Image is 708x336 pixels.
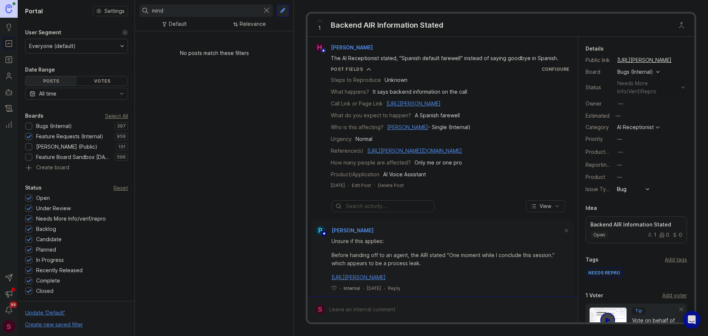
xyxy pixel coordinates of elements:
[647,232,656,238] div: 1
[331,66,363,72] div: Post Fields
[331,159,411,167] div: How many people are affected?
[331,111,411,119] div: What do you expect to happen?
[363,285,364,291] div: ·
[331,54,563,62] div: The AI Receptionist stated, "Spanish default farewell" instead of saying goodbye in Spanish.
[618,148,623,156] div: —
[618,100,623,108] div: —
[617,79,678,96] div: needs more info/verif/repro
[104,7,125,15] span: Settings
[36,194,50,202] div: Open
[617,185,627,193] div: Bug
[385,76,407,84] div: Unknown
[683,311,701,329] div: Open Intercom Messenger
[25,76,77,86] div: Posts
[331,76,381,84] div: Steps to Reproduce
[36,153,111,161] div: Feature Board Sandbox [DATE]
[105,114,128,118] div: Select All
[2,271,15,284] button: Send to Autopilot
[635,308,642,314] p: Tip
[586,44,604,53] div: Details
[240,20,266,28] div: Relevance
[586,68,611,76] div: Board
[332,237,562,245] div: Unsure if this applies:
[659,232,669,238] div: 0
[589,307,627,332] img: video-thumbnail-vote-d41b83416815613422e2ca741bf692cc.jpg
[6,4,12,13] img: Canny Home
[36,256,64,264] div: In Progress
[632,316,680,333] div: Vote on behalf of your users
[29,42,76,50] div: Everyone (default)
[586,100,611,108] div: Owner
[386,100,441,107] a: [URL][PERSON_NAME]
[617,161,622,169] div: —
[2,69,15,83] a: Users
[331,44,373,51] span: [PERSON_NAME]
[586,186,612,192] label: Issue Type
[617,125,654,130] div: AI Receptionist
[586,83,611,91] div: Status
[415,111,460,119] div: A Spanish farewell
[39,90,56,98] div: All time
[586,123,611,131] div: Category
[117,154,126,160] p: 596
[93,6,128,16] button: Settings
[586,56,611,64] div: Public link
[25,65,55,74] div: Date Range
[2,53,15,66] a: Roadmaps
[116,91,128,97] svg: toggle icon
[36,122,72,130] div: Bugs (Internal)
[152,7,259,15] input: Search...
[617,135,622,143] div: —
[318,24,321,32] span: 1
[36,132,103,141] div: Feature Requests (Internal)
[526,200,565,212] button: View
[25,309,65,321] div: Update ' Default '
[114,186,128,190] div: Reset
[672,232,682,238] div: 0
[36,225,56,233] div: Backlog
[367,148,462,154] a: [URL][PERSON_NAME][DOMAIN_NAME]
[617,68,653,76] div: Bugs (Internal)
[25,7,43,15] h1: Portal
[310,43,379,52] a: H[PERSON_NAME]
[615,55,674,65] a: [URL][PERSON_NAME]
[169,20,187,28] div: Default
[36,287,53,295] div: Closed
[36,215,106,223] div: Needs More Info/verif/repro
[331,20,443,30] div: Backend AIR Information Stated
[373,88,467,96] div: It says backend information on the call
[662,291,687,299] div: Add voter
[613,111,623,121] div: —
[25,111,44,120] div: Boards
[331,170,379,179] div: Product/Application
[586,204,597,212] div: Idea
[374,182,375,188] div: ·
[331,123,383,131] div: Who is this affecting?
[616,147,625,157] button: ProductboardID
[387,124,428,130] a: [PERSON_NAME]
[593,232,605,238] p: open
[25,321,83,329] div: Create new saved filter
[586,136,603,142] label: Priority
[539,202,551,210] span: View
[384,285,385,291] div: ·
[36,204,71,212] div: Under Review
[320,48,326,53] img: member badge
[665,256,687,264] div: Add tags
[542,66,569,72] a: Configure
[321,231,327,236] img: member badge
[344,285,360,291] div: Internal
[135,43,294,63] div: No posts match these filters
[590,221,682,228] p: Backend AIR Information Stated
[378,182,404,188] div: Delete Post
[2,102,15,115] a: Changelog
[383,170,426,179] div: AI Voice Assistant
[2,320,15,333] div: S
[316,226,325,235] div: P
[10,301,17,308] span: 99
[316,305,325,314] div: S
[367,285,381,291] time: [DATE]
[36,266,83,274] div: Recently Released
[25,165,128,172] a: Create board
